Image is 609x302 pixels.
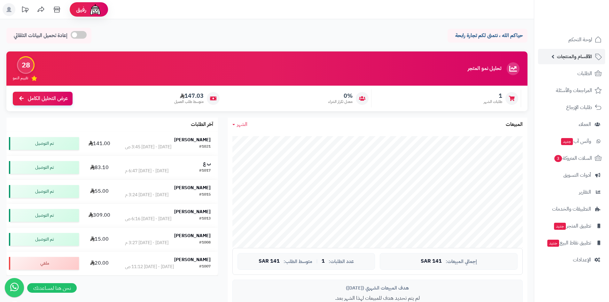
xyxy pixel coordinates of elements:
img: logo-2.png [566,13,603,26]
a: عرض التحليل الكامل [13,92,73,105]
span: تقييم النمو [13,75,28,81]
div: #1021 [199,144,211,150]
a: السلات المتروكة3 [538,151,605,166]
span: العملاء [579,120,591,129]
a: التطبيقات والخدمات [538,201,605,217]
span: التقارير [579,188,591,197]
span: 0% [328,92,353,99]
span: إجمالي المبيعات: [446,259,477,264]
td: 15.00 [82,228,117,251]
div: [DATE] - [DATE] 3:27 م [125,240,168,246]
span: جديد [547,240,559,247]
div: تم التوصيل [9,233,79,246]
a: التقارير [538,184,605,200]
span: جديد [554,223,566,230]
span: متوسط الطلب: [284,259,312,264]
a: الإعدادات [538,252,605,267]
a: لوحة التحكم [538,32,605,47]
span: تطبيق نقاط البيع [547,238,591,247]
td: 20.00 [82,252,117,275]
a: وآتس آبجديد [538,134,605,149]
span: 147.03 [174,92,204,99]
h3: تحليل نمو المتجر [468,66,501,72]
span: متوسط طلب العميل [174,99,204,105]
div: تم التوصيل [9,137,79,150]
a: الشهر [232,121,247,128]
div: #1007 [199,264,211,270]
h3: المبيعات [506,122,523,128]
div: [DATE] - [DATE] 6:16 ص [125,216,171,222]
strong: ب ع [203,160,211,167]
span: طلبات الإرجاع [566,103,592,112]
span: أدوات التسويق [563,171,591,180]
span: التطبيقات والخدمات [552,205,591,213]
td: 55.00 [82,180,117,203]
img: ai-face.png [89,3,102,16]
span: | [316,259,318,264]
td: 141.00 [82,132,117,155]
span: 1 [484,92,502,99]
span: إعادة تحميل البيانات التلقائي [14,32,67,39]
span: لوحة التحكم [568,35,592,44]
span: 141 SAR [259,259,280,264]
span: 1 [322,259,325,264]
span: 3 [554,155,562,162]
strong: [PERSON_NAME] [174,208,211,215]
a: الطلبات [538,66,605,81]
div: تم التوصيل [9,161,79,174]
span: السلات المتروكة [554,154,592,163]
strong: [PERSON_NAME] [174,136,211,143]
span: وآتس آب [560,137,591,146]
div: [DATE] - [DATE] 6:47 م [125,168,168,174]
span: الأقسام والمنتجات [557,52,592,61]
div: هدف المبيعات الشهري ([DATE]) [238,285,518,291]
div: تم التوصيل [9,185,79,198]
div: [DATE] - [DATE] 11:12 ص [125,264,174,270]
a: أدوات التسويق [538,167,605,183]
a: العملاء [538,117,605,132]
span: 141 SAR [421,259,442,264]
span: عرض التحليل الكامل [28,95,68,102]
strong: [PERSON_NAME] [174,232,211,239]
div: [DATE] - [DATE] 3:24 م [125,192,168,198]
a: المراجعات والأسئلة [538,83,605,98]
span: طلبات الشهر [484,99,502,105]
span: رفيق [76,6,86,13]
a: تطبيق نقاط البيعجديد [538,235,605,251]
div: [DATE] - [DATE] 3:45 ص [125,144,171,150]
a: طلبات الإرجاع [538,100,605,115]
div: تم التوصيل [9,209,79,222]
strong: [PERSON_NAME] [174,184,211,191]
div: ملغي [9,257,79,270]
a: تحديثات المنصة [17,3,33,18]
a: تطبيق المتجرجديد [538,218,605,234]
div: #1008 [199,240,211,246]
span: جديد [561,138,573,145]
span: الشهر [237,120,247,128]
span: المراجعات والأسئلة [556,86,592,95]
span: معدل تكرار الشراء [328,99,353,105]
span: الإعدادات [573,255,591,264]
div: #1017 [199,168,211,174]
h3: آخر الطلبات [191,122,213,128]
div: #1015 [199,192,211,198]
td: 83.10 [82,156,117,179]
span: عدد الطلبات: [329,259,354,264]
strong: [PERSON_NAME] [174,256,211,263]
p: لم يتم تحديد هدف للمبيعات لهذا الشهر بعد. [238,295,518,302]
span: الطلبات [577,69,592,78]
div: #1013 [199,216,211,222]
td: 309.00 [82,204,117,227]
p: حياكم الله ، نتمنى لكم تجارة رابحة [452,32,523,39]
span: تطبيق المتجر [553,221,591,230]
